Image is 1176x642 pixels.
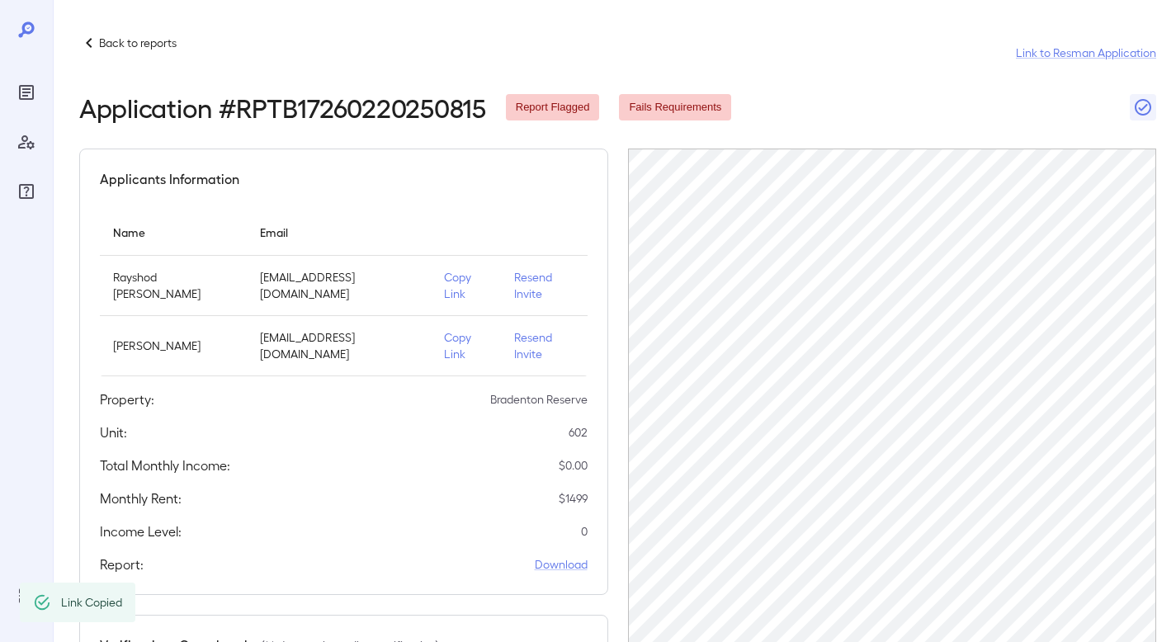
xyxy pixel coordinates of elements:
[100,555,144,574] h5: Report:
[61,588,122,617] div: Link Copied
[260,329,418,362] p: [EMAIL_ADDRESS][DOMAIN_NAME]
[79,92,486,122] h2: Application # RPTB17260220250815
[113,269,234,302] p: Rayshod [PERSON_NAME]
[100,209,588,376] table: simple table
[1016,45,1156,61] a: Link to Resman Application
[13,178,40,205] div: FAQ
[247,209,431,256] th: Email
[444,269,488,302] p: Copy Link
[514,329,574,362] p: Resend Invite
[506,100,600,116] span: Report Flagged
[100,456,230,475] h5: Total Monthly Income:
[100,169,239,189] h5: Applicants Information
[569,424,588,441] p: 602
[100,389,154,409] h5: Property:
[100,522,182,541] h5: Income Level:
[490,391,588,408] p: Bradenton Reserve
[514,269,574,302] p: Resend Invite
[535,556,588,573] a: Download
[13,129,40,155] div: Manage Users
[113,338,234,354] p: [PERSON_NAME]
[100,209,247,256] th: Name
[619,100,731,116] span: Fails Requirements
[260,269,418,302] p: [EMAIL_ADDRESS][DOMAIN_NAME]
[13,79,40,106] div: Reports
[1130,94,1156,120] button: Close Report
[100,489,182,508] h5: Monthly Rent:
[100,422,127,442] h5: Unit:
[444,329,488,362] p: Copy Link
[13,583,40,609] div: Log Out
[581,523,588,540] p: 0
[559,490,588,507] p: $ 1499
[559,457,588,474] p: $ 0.00
[99,35,177,51] p: Back to reports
